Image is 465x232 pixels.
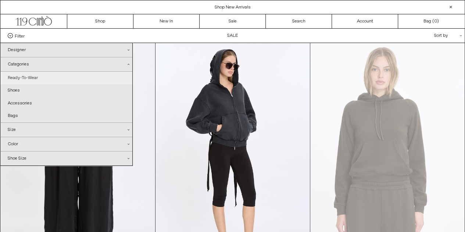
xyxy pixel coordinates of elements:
[332,14,398,28] a: Account
[0,151,132,165] div: Shoe Size
[434,18,439,25] span: )
[398,14,464,28] a: Bag ()
[0,123,132,137] div: Size
[266,14,332,28] a: Search
[0,97,132,110] a: Accessories
[15,33,25,38] span: Filter
[0,110,132,122] a: Bags
[133,14,200,28] a: New In
[0,72,132,84] a: Ready-To-Wear
[391,29,457,43] div: Sort by
[200,14,266,28] a: Sale
[0,43,132,57] div: Designer
[215,4,251,10] a: Shop New Arrivals
[67,14,133,28] a: Shop
[0,84,132,97] a: Shoes
[434,18,437,24] span: 0
[0,137,132,151] div: Color
[0,57,132,72] div: Categories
